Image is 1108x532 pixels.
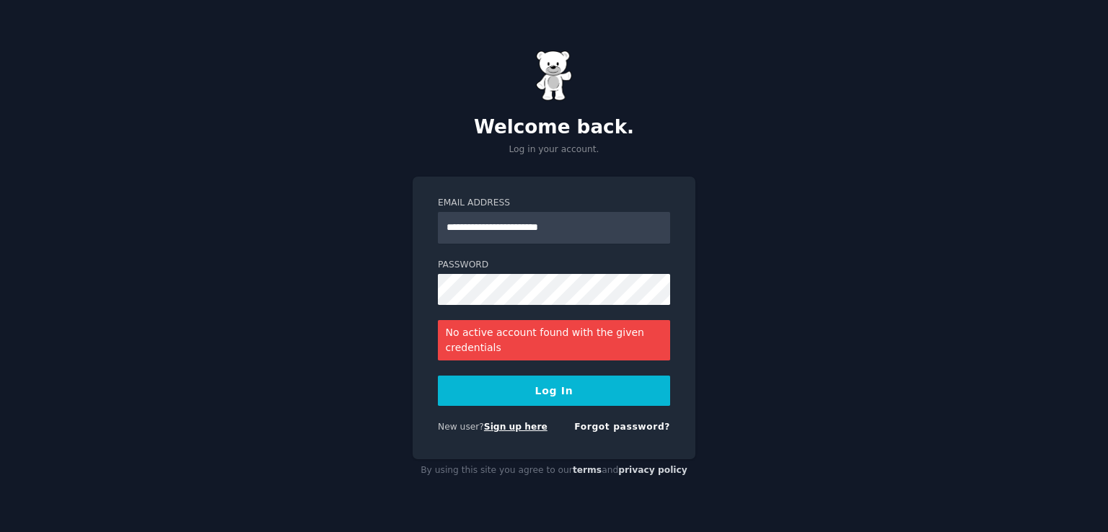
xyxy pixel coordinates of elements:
[438,376,670,406] button: Log In
[618,465,687,475] a: privacy policy
[413,459,695,482] div: By using this site you agree to our and
[536,50,572,101] img: Gummy Bear
[484,422,548,432] a: Sign up here
[438,422,484,432] span: New user?
[438,259,670,272] label: Password
[438,320,670,360] div: No active account found with the given credentials
[413,143,695,156] p: Log in your account.
[573,465,602,475] a: terms
[438,197,670,210] label: Email Address
[413,116,695,139] h2: Welcome back.
[574,422,670,432] a: Forgot password?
